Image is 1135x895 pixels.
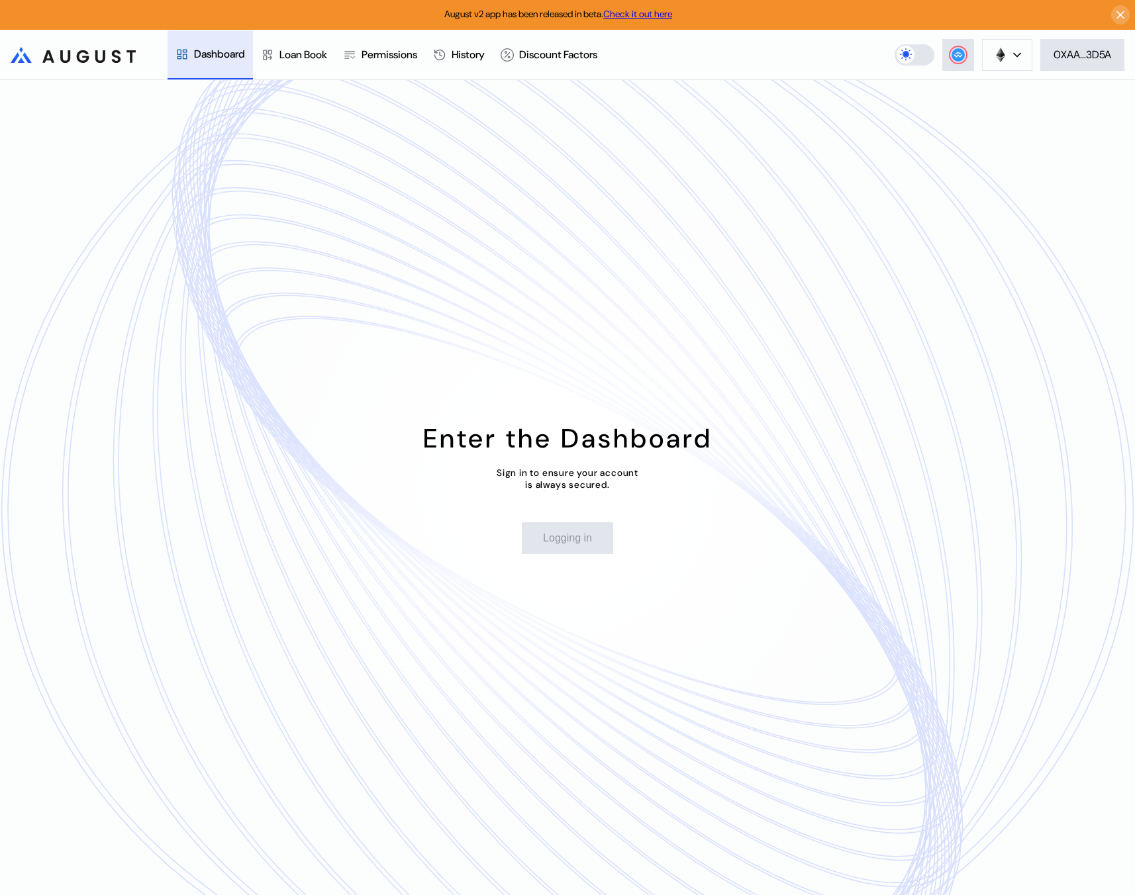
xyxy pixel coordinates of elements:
div: 0XAA...3D5A [1054,48,1111,62]
a: History [425,30,493,79]
a: Check it out here [603,8,672,20]
span: August v2 app has been released in beta. [444,8,672,20]
div: Discount Factors [519,48,597,62]
button: Logging in [522,522,613,554]
button: chain logo [982,39,1032,71]
img: chain logo [993,48,1008,62]
div: Dashboard [194,47,245,61]
a: Dashboard [168,30,253,79]
div: Sign in to ensure your account is always secured. [497,467,638,491]
div: Enter the Dashboard [423,421,713,455]
a: Discount Factors [493,30,605,79]
a: Loan Book [253,30,335,79]
a: Permissions [335,30,425,79]
div: History [452,48,485,62]
div: Loan Book [279,48,327,62]
div: Permissions [362,48,417,62]
button: 0XAA...3D5A [1040,39,1124,71]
